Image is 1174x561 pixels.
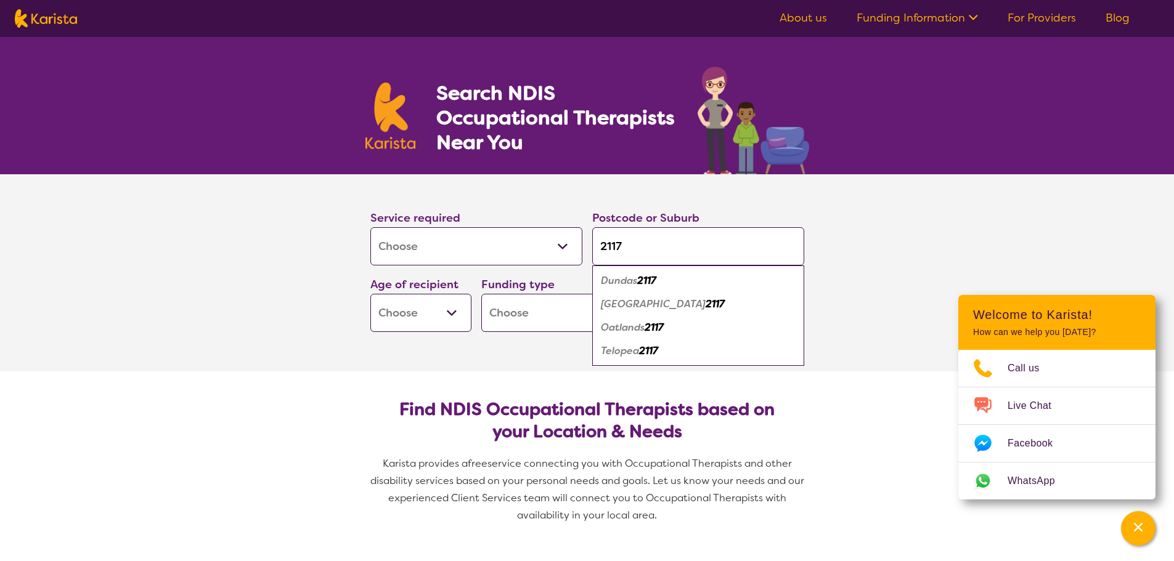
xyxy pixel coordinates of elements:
img: Karista logo [365,83,416,149]
em: 2117 [645,321,664,334]
span: free [468,457,487,470]
em: Oatlands [601,321,645,334]
img: Karista logo [15,9,77,28]
em: Telopea [601,344,639,357]
button: Channel Menu [1121,511,1156,546]
span: Live Chat [1008,397,1066,415]
div: Dundas Valley 2117 [598,293,798,316]
span: WhatsApp [1008,472,1070,490]
div: Oatlands 2117 [598,316,798,339]
h2: Find NDIS Occupational Therapists based on your Location & Needs [380,398,794,443]
a: About us [780,10,827,25]
em: 2117 [639,344,658,357]
p: How can we help you [DATE]? [973,327,1141,337]
span: service connecting you with Occupational Therapists and other disability services based on your p... [370,457,807,522]
a: Funding Information [857,10,978,25]
a: For Providers [1008,10,1076,25]
a: Blog [1106,10,1130,25]
div: Telopea 2117 [598,339,798,363]
em: 2117 [706,297,725,310]
em: [GEOGRAPHIC_DATA] [601,297,706,310]
ul: Choose channel [958,350,1156,499]
span: Karista provides a [383,457,468,470]
img: occupational-therapy [698,67,809,174]
span: Facebook [1008,434,1067,453]
label: Funding type [481,277,555,292]
div: Dundas 2117 [598,269,798,293]
h1: Search NDIS Occupational Therapists Near You [436,81,676,155]
label: Postcode or Suburb [592,211,699,225]
label: Service required [370,211,460,225]
em: Dundas [601,274,637,287]
input: Type [592,227,804,265]
a: Web link opens in a new tab. [958,462,1156,499]
em: 2117 [637,274,656,287]
label: Age of recipient [370,277,459,292]
span: Call us [1008,359,1054,377]
h2: Welcome to Karista! [973,307,1141,322]
div: Channel Menu [958,295,1156,499]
